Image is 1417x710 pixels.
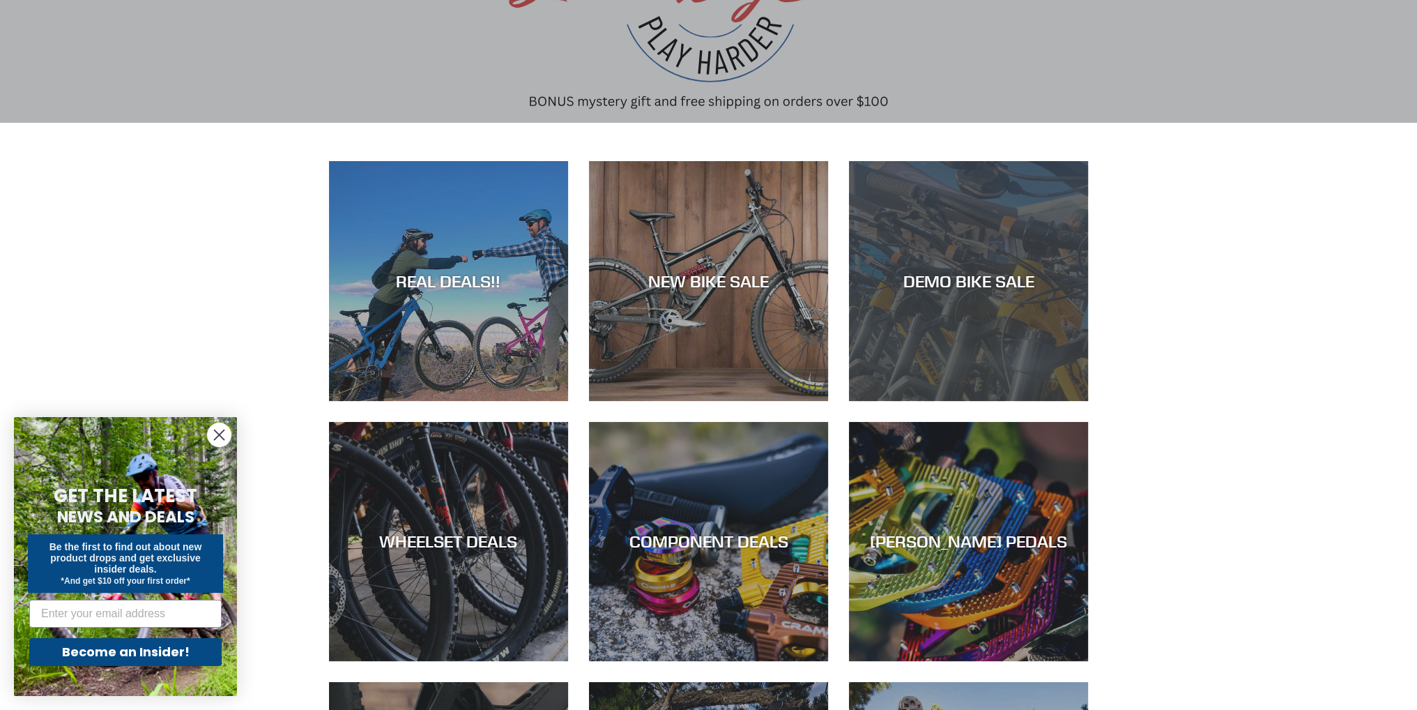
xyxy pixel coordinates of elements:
div: [PERSON_NAME] PEDALS [849,531,1088,552]
a: [PERSON_NAME] PEDALS [849,422,1088,661]
div: REAL DEALS!! [329,271,568,292]
a: COMPONENT DEALS [589,422,828,661]
a: WHEELSET DEALS [329,422,568,661]
span: *And get $10 off your first order* [61,576,190,586]
button: Close dialog [207,423,231,447]
span: Be the first to find out about new product drops and get exclusive insider deals. [49,541,202,575]
span: NEWS AND DEALS [57,506,194,528]
span: GET THE LATEST [54,483,197,508]
div: DEMO BIKE SALE [849,271,1088,292]
div: NEW BIKE SALE [589,271,828,292]
button: Become an Insider! [29,638,222,666]
a: REAL DEALS!! [329,161,568,400]
div: WHEELSET DEALS [329,531,568,552]
a: NEW BIKE SALE [589,161,828,400]
div: COMPONENT DEALS [589,531,828,552]
a: DEMO BIKE SALE [849,161,1088,400]
input: Enter your email address [29,600,222,628]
